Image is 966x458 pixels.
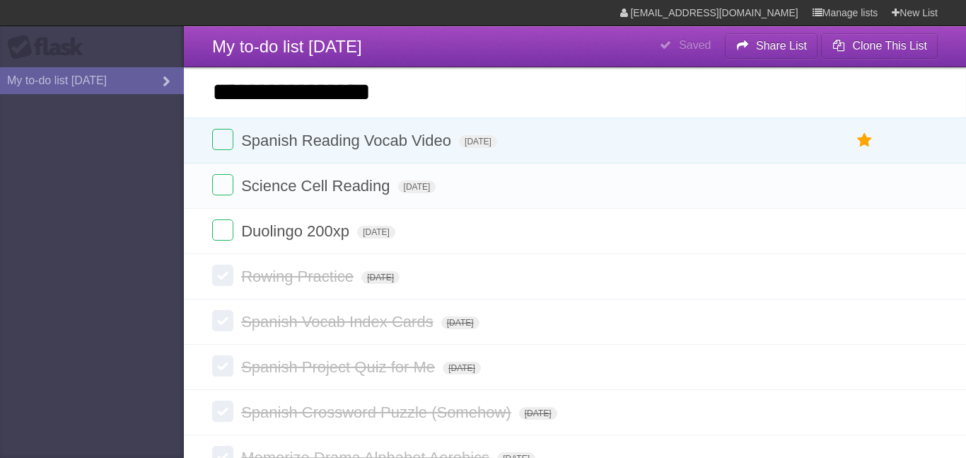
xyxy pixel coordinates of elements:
[679,39,711,51] b: Saved
[212,37,362,56] span: My to-do list [DATE]
[443,362,481,374] span: [DATE]
[212,355,233,377] label: Done
[852,40,927,52] b: Clone This List
[398,181,436,193] span: [DATE]
[459,135,497,148] span: [DATE]
[212,401,233,422] label: Done
[519,407,557,420] span: [DATE]
[212,310,233,331] label: Done
[212,265,233,286] label: Done
[212,129,233,150] label: Done
[361,271,400,284] span: [DATE]
[441,316,479,329] span: [DATE]
[212,174,233,195] label: Done
[357,226,395,239] span: [DATE]
[241,313,437,331] span: Spanish Vocab Index Cards
[241,358,438,376] span: Spanish Project Quiz for Me
[241,177,393,195] span: Science Cell Reading
[725,33,818,59] button: Share List
[851,129,878,152] label: Star task
[7,35,92,60] div: Flask
[241,268,357,285] span: Rowing Practice
[241,222,353,240] span: Duolingo 200xp
[756,40,807,52] b: Share List
[212,219,233,241] label: Done
[241,132,455,149] span: Spanish Reading Vocab Video
[241,403,515,421] span: Spanish Crossword Puzzle (Somehow)
[821,33,938,59] button: Clone This List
